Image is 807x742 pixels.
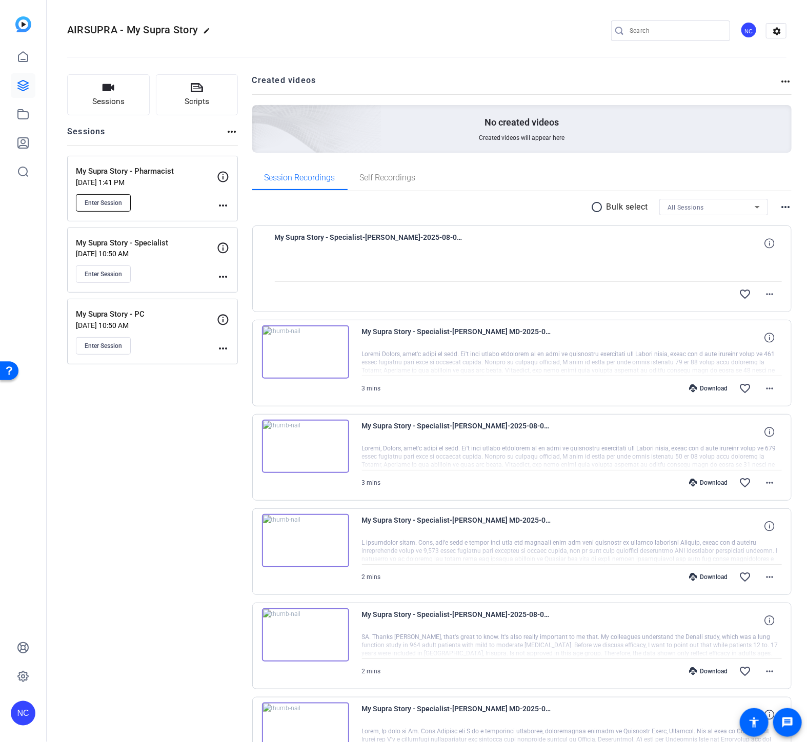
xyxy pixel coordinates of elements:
mat-icon: message [781,716,794,729]
img: blue-gradient.svg [15,16,31,32]
span: Self Recordings [360,174,416,182]
span: 2 mins [362,573,381,581]
p: [DATE] 10:50 AM [76,321,217,329]
div: NC [740,22,757,38]
h2: Created videos [252,74,780,94]
mat-icon: settings [766,24,787,39]
mat-icon: more_horiz [763,477,776,489]
button: Enter Session [76,337,131,355]
div: Download [684,384,733,393]
span: Enter Session [85,342,122,350]
mat-icon: more_horiz [763,665,776,677]
p: [DATE] 10:50 AM [76,250,217,258]
span: My Supra Story - Specialist-[PERSON_NAME]-2025-08-01-14-39-08-304-0 [362,420,552,444]
p: Bulk select [607,201,649,213]
button: Enter Session [76,265,131,283]
mat-icon: favorite_border [739,665,751,677]
input: Search [630,25,722,37]
button: Sessions [67,74,150,115]
mat-icon: radio_button_unchecked [591,201,607,213]
div: NC [11,701,35,726]
mat-icon: more_horiz [226,126,238,138]
mat-icon: more_horiz [217,271,229,283]
p: My Supra Story - Specialist [76,237,217,249]
mat-icon: more_horiz [779,201,792,213]
button: Scripts [156,74,238,115]
span: 3 mins [362,479,381,486]
span: Session Recordings [265,174,335,182]
img: thumb-nail [262,514,349,567]
div: Download [684,667,733,675]
span: 2 mins [362,668,381,675]
span: Created videos will appear here [479,134,565,142]
img: Creted videos background [137,4,382,226]
mat-icon: edit [203,27,215,39]
p: No created videos [485,116,559,129]
div: Download [684,479,733,487]
span: My Supra Story - Specialist-[PERSON_NAME] MD-2025-08-01-14-30-30-661-1 [362,703,552,727]
mat-icon: favorite_border [739,571,751,583]
button: Enter Session [76,194,131,212]
span: My Supra Story - Specialist-[PERSON_NAME] MD-2025-08-01-14-36-22-776-1 [362,514,552,539]
span: Scripts [185,96,209,108]
mat-icon: favorite_border [739,288,751,300]
mat-icon: favorite_border [739,382,751,395]
span: AIRSUPRA - My Supra Story [67,24,198,36]
mat-icon: accessibility [748,716,760,729]
mat-icon: more_horiz [779,75,792,88]
ngx-avatar: Nate Cleveland [740,22,758,39]
span: Sessions [92,96,125,108]
mat-icon: more_horiz [217,199,229,212]
span: 3 mins [362,385,381,392]
img: thumb-nail [262,420,349,473]
p: [DATE] 1:41 PM [76,178,217,187]
mat-icon: more_horiz [763,382,776,395]
img: thumb-nail [262,325,349,379]
mat-icon: more_horiz [763,288,776,300]
p: My Supra Story - PC [76,308,217,320]
span: My Supra Story - Specialist-[PERSON_NAME] MD-2025-08-01-14-39-08-304-1 [362,325,552,350]
mat-icon: more_horiz [763,571,776,583]
div: Download [684,573,733,581]
mat-icon: favorite_border [739,477,751,489]
p: My Supra Story - Pharmacist [76,166,217,177]
h2: Sessions [67,126,106,145]
span: Enter Session [85,199,122,207]
span: My Supra Story - Specialist-[PERSON_NAME]-2025-08-01-14-36-22-776-0 [362,608,552,633]
span: My Supra Story - Specialist-[PERSON_NAME]-2025-08-01-14-46-43-935-0 [275,231,465,256]
span: All Sessions [668,204,704,211]
mat-icon: more_horiz [217,342,229,355]
img: thumb-nail [262,608,349,662]
span: Enter Session [85,270,122,278]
